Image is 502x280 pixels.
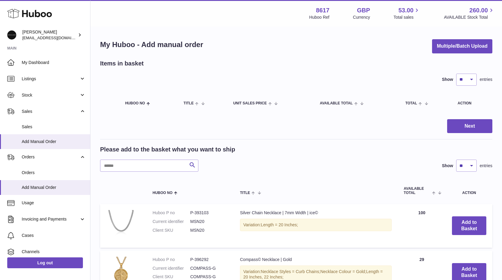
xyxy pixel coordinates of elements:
[444,14,495,20] span: AVAILABLE Stock Total
[22,249,86,255] span: Channels
[190,210,228,216] dd: P-393103
[22,154,79,160] span: Orders
[190,257,228,262] dd: P-396292
[22,35,89,40] span: [EMAIL_ADDRESS][DOMAIN_NAME]
[100,59,144,68] h2: Items in basket
[316,6,330,14] strong: 8617
[393,6,420,20] a: 53.00 Total sales
[7,257,83,268] a: Log out
[398,204,446,248] td: 100
[190,266,228,271] dd: COMPASS-G
[432,39,492,53] button: Multiple/Batch Upload
[452,216,486,235] button: Add to Basket
[190,274,228,280] dd: COMPASS-G
[233,101,267,105] span: Unit Sales Price
[100,40,203,49] h1: My Huboo - Add manual order
[480,77,492,82] span: entries
[190,227,228,233] dd: MSN20
[22,185,86,190] span: Add Manual Order
[22,76,79,82] span: Listings
[261,222,298,227] span: Length = 20 Inches;
[458,101,486,105] div: Action
[125,101,145,105] span: Huboo no
[240,219,392,231] div: Variation:
[7,30,16,40] img: hello@alfredco.com
[153,274,190,280] dt: Client SKU
[405,101,417,105] span: Total
[22,29,77,41] div: [PERSON_NAME]
[393,14,420,20] span: Total sales
[184,101,194,105] span: Title
[240,191,250,195] span: Title
[469,6,488,14] span: 260.00
[444,6,495,20] a: 260.00 AVAILABLE Stock Total
[357,6,370,14] strong: GBP
[22,60,86,65] span: My Dashboard
[404,187,431,195] span: AVAILABLE Total
[243,269,383,280] span: Length = 20 Inches, 22 Inches;
[153,219,190,224] dt: Current identifier
[353,14,370,20] div: Currency
[480,163,492,169] span: entries
[22,216,79,222] span: Invoicing and Payments
[22,124,86,130] span: Sales
[153,257,190,262] dt: Huboo P no
[100,145,235,154] h2: Please add to the basket what you want to ship
[320,269,366,274] span: Necklace Colour = Gold;
[234,204,398,248] td: Silver Chain Necklace | 7mm Width | ice©
[22,170,86,176] span: Orders
[22,92,79,98] span: Stock
[22,233,86,238] span: Cases
[22,200,86,206] span: Usage
[447,119,492,133] button: Next
[190,219,228,224] dd: MSN20
[320,101,353,105] span: AVAILABLE Total
[261,269,320,274] span: Necklace Styles = Curb Chains;
[446,181,492,201] th: Action
[398,6,413,14] span: 53.00
[22,139,86,145] span: Add Manual Order
[153,210,190,216] dt: Huboo P no
[153,227,190,233] dt: Client SKU
[442,77,453,82] label: Show
[153,191,172,195] span: Huboo no
[153,266,190,271] dt: Current identifier
[106,210,136,240] img: Silver Chain Necklace | 7mm Width | ice©
[22,109,79,114] span: Sales
[442,163,453,169] label: Show
[309,14,330,20] div: Huboo Ref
